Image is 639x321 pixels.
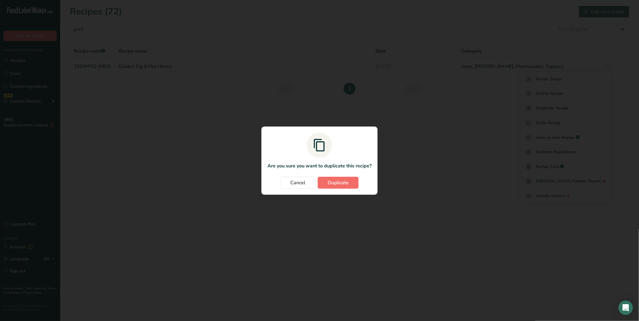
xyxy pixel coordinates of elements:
[280,177,315,189] button: Cancel
[267,162,372,170] p: Are you sure you want to duplicate this recipe?
[318,177,359,189] button: Duplicate
[619,301,633,315] div: Open Intercom Messenger
[328,179,349,186] span: Duplicate
[290,179,305,186] span: Cancel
